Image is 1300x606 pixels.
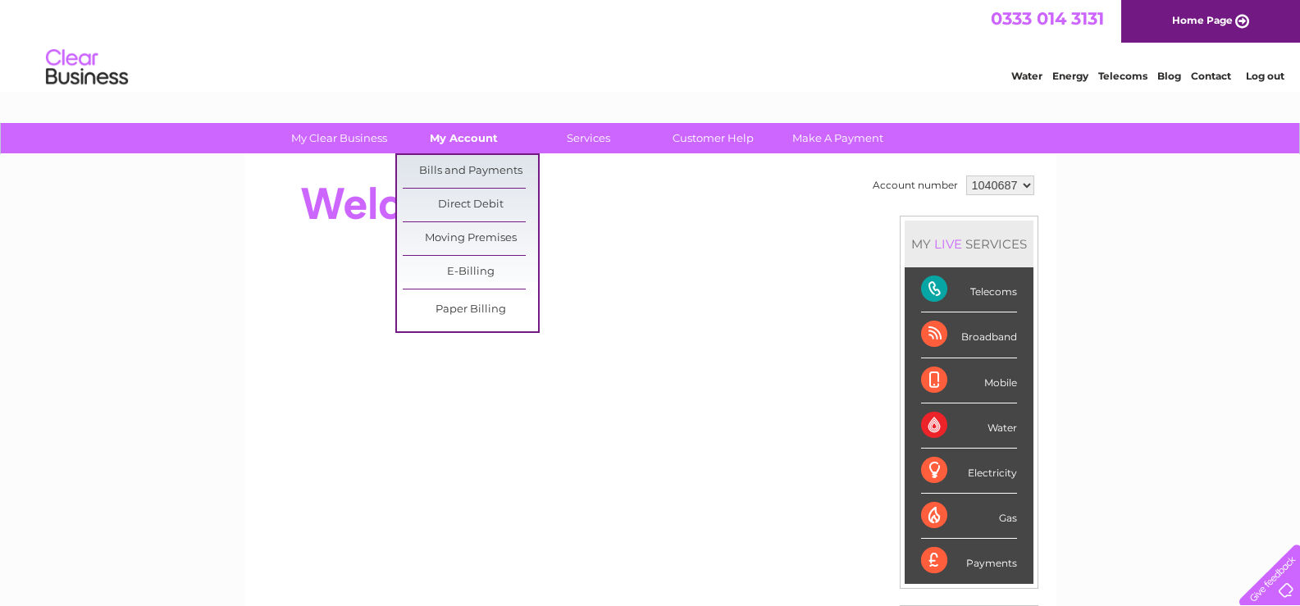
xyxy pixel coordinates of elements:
div: Electricity [921,449,1017,494]
td: Account number [869,171,962,199]
a: 0333 014 3131 [991,8,1104,29]
a: Energy [1052,70,1088,82]
a: Contact [1191,70,1231,82]
div: LIVE [931,236,965,252]
a: My Account [396,123,531,153]
a: Customer Help [645,123,781,153]
div: Clear Business is a trading name of Verastar Limited (registered in [GEOGRAPHIC_DATA] No. 3667643... [263,9,1038,80]
a: Telecoms [1098,70,1147,82]
a: Bills and Payments [403,155,538,188]
div: Payments [921,539,1017,583]
a: Direct Debit [403,189,538,221]
a: Services [521,123,656,153]
a: My Clear Business [271,123,407,153]
div: Broadband [921,312,1017,358]
a: Moving Premises [403,222,538,255]
a: Log out [1246,70,1284,82]
a: Blog [1157,70,1181,82]
div: Water [921,403,1017,449]
a: Water [1011,70,1042,82]
a: Paper Billing [403,294,538,326]
div: Mobile [921,358,1017,403]
a: Make A Payment [770,123,905,153]
div: Telecoms [921,267,1017,312]
img: logo.png [45,43,129,93]
div: Gas [921,494,1017,539]
a: E-Billing [403,256,538,289]
div: MY SERVICES [905,221,1033,267]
